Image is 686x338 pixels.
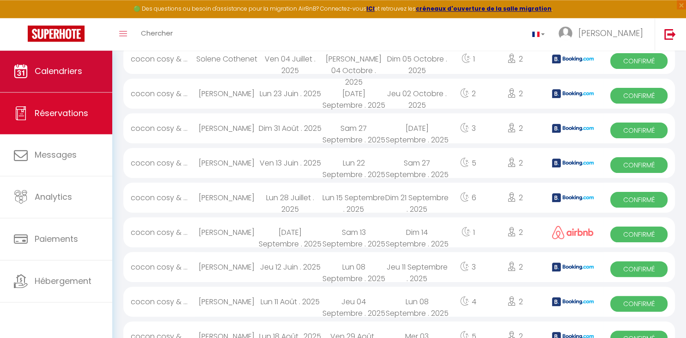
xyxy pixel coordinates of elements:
span: [PERSON_NAME] [578,27,643,39]
span: Réservations [35,107,88,119]
a: Chercher [134,18,180,50]
span: Messages [35,149,77,160]
button: Ouvrir le widget de chat LiveChat [7,4,35,31]
img: Super Booking [28,25,85,42]
span: Hébergement [35,275,91,287]
span: Analytics [35,191,72,203]
a: ... [PERSON_NAME] [552,18,655,50]
span: Paiements [35,233,78,245]
img: ... [559,26,572,40]
img: logout [664,28,676,40]
a: ICI [366,5,375,12]
span: Calendriers [35,65,82,77]
a: créneaux d'ouverture de la salle migration [416,5,552,12]
span: Chercher [141,28,173,38]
